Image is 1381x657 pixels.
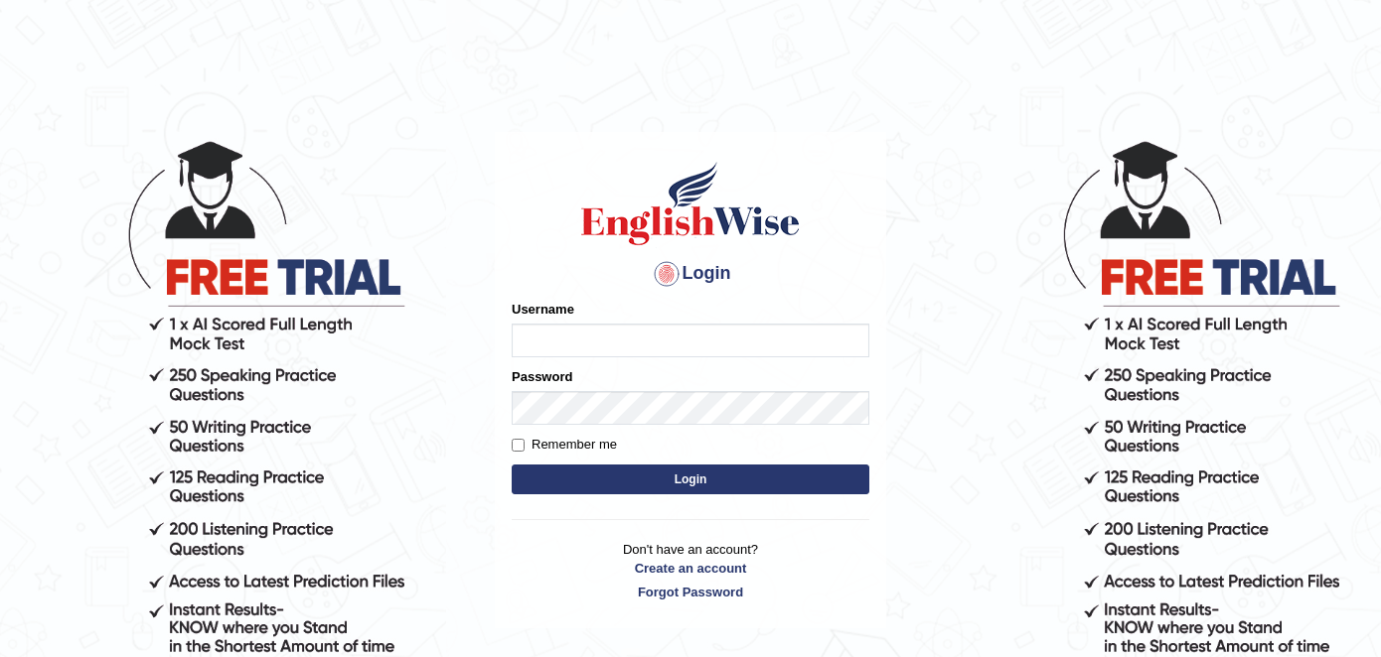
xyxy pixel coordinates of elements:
[512,559,869,578] a: Create an account
[512,435,617,455] label: Remember me
[512,258,869,290] h4: Login
[512,439,525,452] input: Remember me
[512,583,869,601] a: Forgot Password
[512,540,869,601] p: Don't have an account?
[577,159,804,248] img: Logo of English Wise sign in for intelligent practice with AI
[512,300,574,319] label: Username
[512,464,869,494] button: Login
[512,367,572,386] label: Password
